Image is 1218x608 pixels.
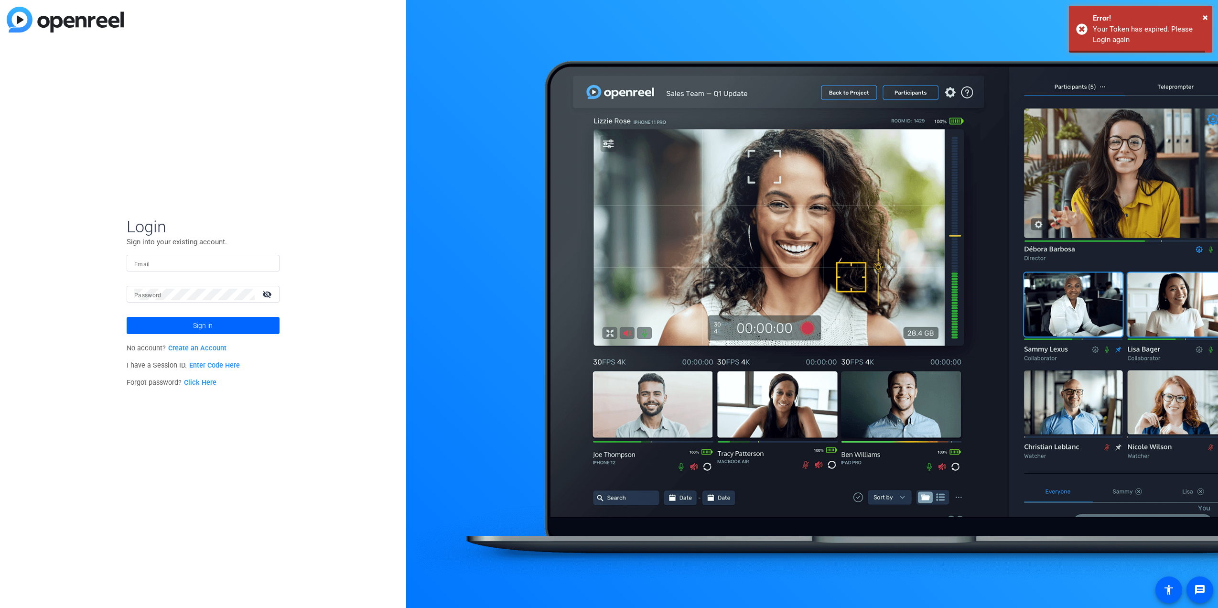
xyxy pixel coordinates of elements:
[1163,584,1175,596] mat-icon: accessibility
[1093,13,1205,24] div: Error!
[134,292,162,299] mat-label: Password
[257,287,280,301] mat-icon: visibility_off
[1203,10,1208,24] button: Close
[184,379,216,387] a: Click Here
[1093,24,1205,45] div: Your Token has expired. Please Login again
[1203,11,1208,23] span: ×
[127,237,280,247] p: Sign into your existing account.
[7,7,124,33] img: blue-gradient.svg
[127,317,280,334] button: Sign in
[134,261,150,268] mat-label: Email
[127,344,226,352] span: No account?
[189,361,240,369] a: Enter Code Here
[134,258,272,269] input: Enter Email Address
[127,361,240,369] span: I have a Session ID.
[193,314,213,337] span: Sign in
[127,217,280,237] span: Login
[127,379,216,387] span: Forgot password?
[168,344,226,352] a: Create an Account
[1194,584,1206,596] mat-icon: message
